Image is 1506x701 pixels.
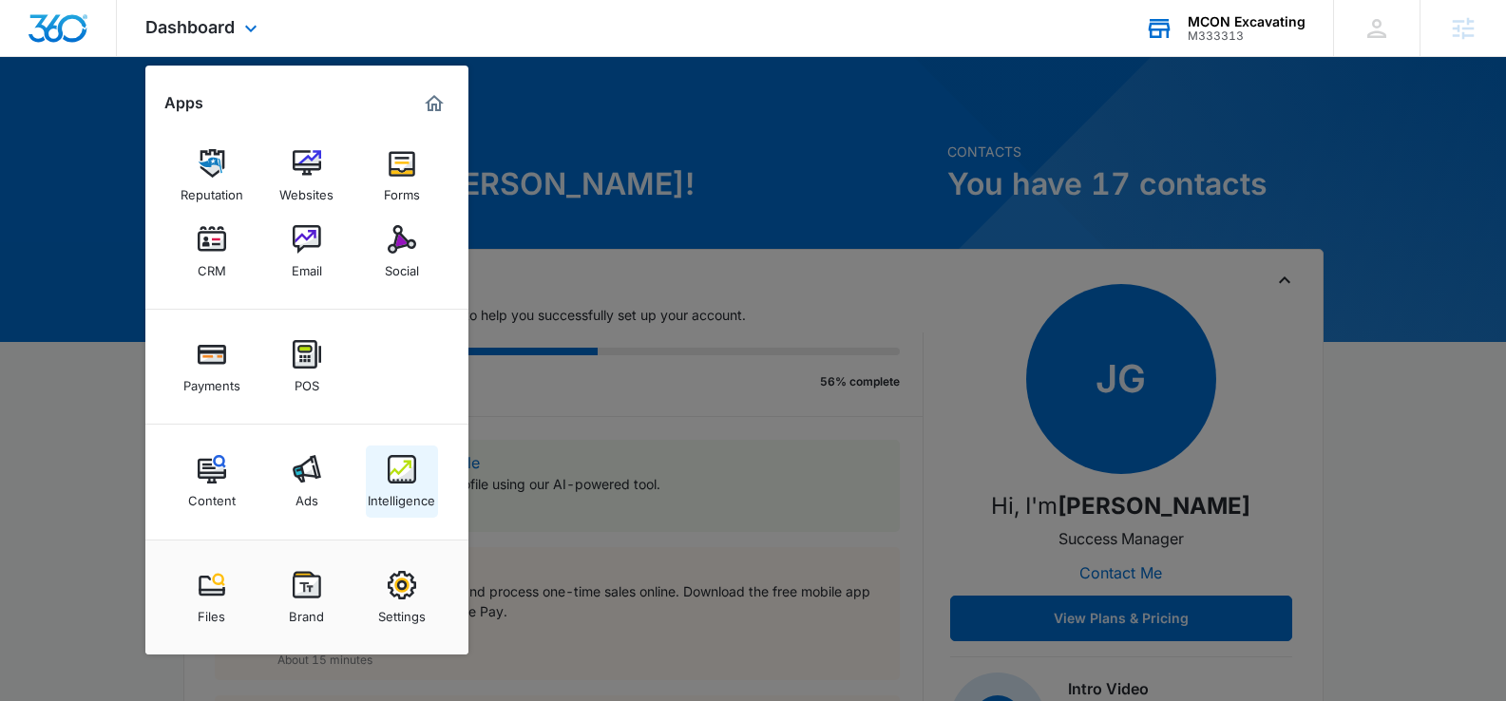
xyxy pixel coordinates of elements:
[188,483,236,508] div: Content
[198,254,226,278] div: CRM
[176,331,248,403] a: Payments
[292,254,322,278] div: Email
[384,178,420,202] div: Forms
[366,445,438,518] a: Intelligence
[271,140,343,212] a: Websites
[295,369,319,393] div: POS
[145,17,235,37] span: Dashboard
[183,369,240,393] div: Payments
[176,216,248,288] a: CRM
[271,331,343,403] a: POS
[271,445,343,518] a: Ads
[366,561,438,634] a: Settings
[1188,29,1306,43] div: account id
[198,599,225,624] div: Files
[271,216,343,288] a: Email
[181,178,243,202] div: Reputation
[176,445,248,518] a: Content
[295,483,318,508] div: Ads
[366,216,438,288] a: Social
[378,599,426,624] div: Settings
[164,94,203,112] h2: Apps
[366,140,438,212] a: Forms
[289,599,324,624] div: Brand
[385,254,419,278] div: Social
[271,561,343,634] a: Brand
[279,178,334,202] div: Websites
[419,88,449,119] a: Marketing 360® Dashboard
[176,140,248,212] a: Reputation
[1188,14,1306,29] div: account name
[176,561,248,634] a: Files
[368,483,435,508] div: Intelligence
